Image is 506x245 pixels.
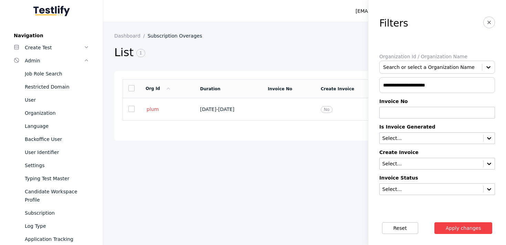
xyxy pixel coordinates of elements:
span: No [321,106,333,113]
div: Backoffice User [25,135,89,143]
label: Navigation [8,33,95,38]
div: Admin [25,57,84,65]
h2: List [114,45,380,60]
a: plum [146,106,160,112]
span: [DATE] - [DATE] [200,106,234,112]
a: Job Role Search [8,67,95,80]
div: Typing Test Master [25,174,89,183]
div: Language [25,122,89,130]
a: Create Invoice [321,86,354,91]
label: Invoice Status [379,175,495,181]
button: Reset [382,222,418,234]
a: Log Type [8,220,95,233]
div: Subscription [25,209,89,217]
label: Organization Id / Organization Name [379,54,495,59]
a: Settings [8,159,95,172]
a: Organization [8,106,95,120]
button: Apply changes [434,222,493,234]
div: Candidate Workspace Profile [25,187,89,204]
label: Is Invoice Generated [379,124,495,130]
h3: Filters [379,18,408,29]
div: Log Type [25,222,89,230]
a: User Identifier [8,146,95,159]
div: Settings [25,161,89,170]
a: Backoffice User [8,133,95,146]
div: Job Role Search [25,70,89,78]
a: User [8,93,95,106]
a: Subscription Overages [148,33,208,39]
div: User Identifier [25,148,89,156]
a: Invoice No [268,86,292,91]
label: Invoice No [379,99,495,104]
a: Candidate Workspace Profile [8,185,95,206]
div: Organization [25,109,89,117]
a: Org Id [146,86,171,91]
a: Dashboard [114,33,148,39]
a: Language [8,120,95,133]
div: Restricted Domain [25,83,89,91]
img: Testlify - Backoffice [33,6,70,16]
a: Typing Test Master [8,172,95,185]
div: Create Test [25,43,84,52]
label: Create Invoice [379,150,495,155]
span: 1 [136,49,145,57]
a: Restricted Domain [8,80,95,93]
td: Duration [194,80,262,98]
div: [EMAIL_ADDRESS][PERSON_NAME][DOMAIN_NAME] [356,7,480,15]
a: Subscription [8,206,95,220]
div: User [25,96,89,104]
